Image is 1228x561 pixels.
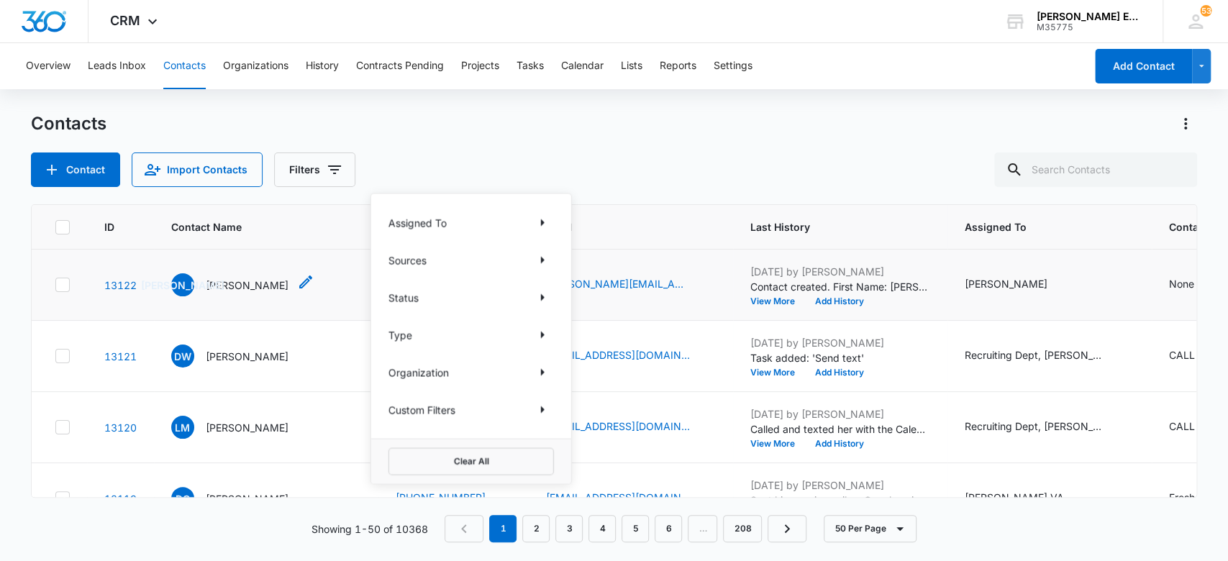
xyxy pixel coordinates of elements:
a: Page 6 [655,515,682,542]
a: Navigate to contact details page for Derek Ward [104,350,137,362]
span: Last History [750,219,909,234]
button: Add Contact [1095,49,1192,83]
div: [PERSON_NAME] [965,276,1047,291]
p: Sent him a voicemail on Google voice Told him we had reached out via SC and we would love to have... [750,493,930,508]
div: None [1169,276,1194,291]
p: [PERSON_NAME] [206,420,288,435]
button: Clear All [388,447,554,475]
nav: Pagination [445,515,806,542]
div: Recruiting Dept, [PERSON_NAME] [965,347,1109,362]
a: Next Page [768,515,806,542]
a: [PHONE_NUMBER] [396,490,486,505]
button: History [306,43,339,89]
button: Calendar [561,43,604,89]
div: Contact Name - Damian Gerry - Select to Edit Field [171,487,314,510]
div: notifications count [1200,5,1211,17]
div: account id [1037,22,1142,32]
p: [DATE] by [PERSON_NAME] [750,478,930,493]
span: DW [171,345,194,368]
button: Lists [621,43,642,89]
a: Navigate to contact details page for Lisa Moonie [104,421,137,434]
em: 1 [489,515,517,542]
span: [PERSON_NAME] [171,273,194,296]
p: [DATE] by [PERSON_NAME] [750,406,930,421]
a: [EMAIL_ADDRESS][DOMAIN_NAME] [546,347,690,362]
button: Overview [26,43,71,89]
p: [DATE] by [PERSON_NAME] [750,264,930,279]
button: View More [750,368,805,377]
span: ID [104,219,116,234]
span: Contact Name [171,219,340,234]
button: Add History [805,368,874,377]
div: Assigned To - Ruth VA - Select to Edit Field [965,490,1090,507]
span: DG [171,487,194,510]
a: Page 208 [723,515,762,542]
button: Add History [805,439,874,448]
div: Assigned To - Recruiting Dept, Sandy Lynch - Select to Edit Field [965,347,1134,365]
div: Contact Name - Derek Ward - Select to Edit Field [171,345,314,368]
p: Contact created. First Name: [PERSON_NAME] Last Name: [PERSON_NAME] Phone: [PHONE_NUMBER] Email: ... [750,279,930,294]
a: Page 5 [622,515,649,542]
div: Phone - (972) 898-8591 - Select to Edit Field [396,490,511,507]
div: Email - jessica.attocknie@kw.com - Select to Edit Field [546,276,716,293]
button: Actions [1174,112,1197,135]
button: Reports [660,43,696,89]
button: Show Assigned To filters [531,211,554,234]
button: Show Status filters [531,286,554,309]
div: account name [1037,11,1142,22]
a: Page 4 [588,515,616,542]
a: Navigate to contact details page for Jessica Attocknie [104,279,137,291]
button: Show Custom Filters filters [531,398,554,421]
button: Show Sources filters [531,248,554,271]
a: [EMAIL_ADDRESS][DOMAIN_NAME] [546,490,690,505]
a: Page 3 [555,515,583,542]
h1: Contacts [31,113,106,134]
div: [PERSON_NAME] VA [965,490,1064,505]
p: Sources [388,252,427,268]
span: Email [546,219,695,234]
div: Contact Name - Jessica Attocknie - Select to Edit Field [171,273,314,296]
div: Assigned To - Jessica Crumbaugh - Select to Edit Field [965,276,1073,293]
button: Tasks [517,43,544,89]
div: Email - dcw197980@gmail.com - Select to Edit Field [546,347,716,365]
button: Settings [714,43,752,89]
span: 53 [1200,5,1211,17]
p: Task added: 'Send text' [750,350,930,365]
button: Add History [805,297,874,306]
p: Assigned To [388,215,447,230]
a: Navigate to contact details page for Damian Gerry [104,493,137,505]
div: Email - dgerryrealty@gmail.com - Select to Edit Field [546,490,716,507]
button: Contacts [163,43,206,89]
p: [DATE] by [PERSON_NAME] [750,335,930,350]
div: Contact Type - None - Select to Edit Field [1169,276,1220,293]
div: Recruiting Dept, [PERSON_NAME] [965,419,1109,434]
button: Import Contacts [132,152,263,187]
span: Assigned To [965,219,1114,234]
button: Projects [461,43,499,89]
p: Status [388,290,419,305]
span: CRM [110,13,140,28]
button: View More [750,297,805,306]
button: Filters [274,152,355,187]
p: [PERSON_NAME] [206,278,288,293]
a: [EMAIL_ADDRESS][DOMAIN_NAME] [546,419,690,434]
button: Contracts Pending [356,43,444,89]
button: Add Contact [31,152,120,187]
button: Leads Inbox [88,43,146,89]
div: Contact Name - Lisa Moonie - Select to Edit Field [171,416,314,439]
div: Email - lisamoonieo@gmail.com - Select to Edit Field [546,419,716,436]
button: Organizations [223,43,288,89]
a: [PERSON_NAME][EMAIL_ADDRESS][PERSON_NAME][DOMAIN_NAME] [546,276,690,291]
p: Called and texted her with the Calendly text on Google voice [750,421,930,437]
button: Show Organization filters [531,360,554,383]
span: LM [171,416,194,439]
p: Type [388,327,412,342]
p: Custom Filters [388,402,455,417]
div: Assigned To - Recruiting Dept, Sandy Lynch - Select to Edit Field [965,419,1134,436]
a: Page 2 [522,515,550,542]
p: Showing 1-50 of 10368 [311,521,427,537]
button: View More [750,439,805,448]
button: Show Type filters [531,323,554,346]
input: Search Contacts [994,152,1197,187]
button: 50 Per Page [824,515,917,542]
